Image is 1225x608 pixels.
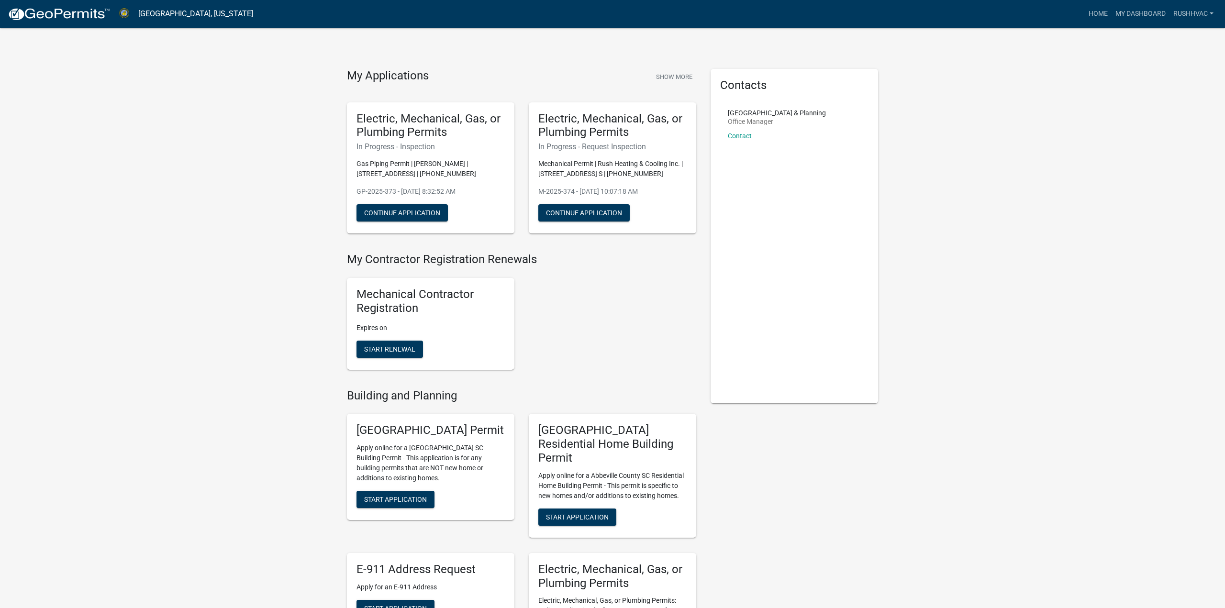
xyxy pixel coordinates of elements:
h5: Electric, Mechanical, Gas, or Plumbing Permits [538,112,687,140]
h5: [GEOGRAPHIC_DATA] Permit [356,423,505,437]
a: Rushhvac [1169,5,1217,23]
button: Start Application [538,509,616,526]
button: Continue Application [538,204,630,221]
a: My Dashboard [1112,5,1169,23]
h5: Electric, Mechanical, Gas, or Plumbing Permits [356,112,505,140]
span: Start Application [364,496,427,503]
button: Start Renewal [356,341,423,358]
p: M-2025-374 - [DATE] 10:07:18 AM [538,187,687,197]
p: Apply for an E-911 Address [356,582,505,592]
img: Abbeville County, South Carolina [118,7,131,20]
a: Contact [728,132,752,140]
h4: Building and Planning [347,389,696,403]
h5: E-911 Address Request [356,563,505,576]
span: Start Application [546,513,609,520]
p: Mechanical Permit | Rush Heating & Cooling Inc. | [STREET_ADDRESS] S | [PHONE_NUMBER] [538,159,687,179]
button: Show More [652,69,696,85]
p: Apply online for a Abbeville County SC Residential Home Building Permit - This permit is specific... [538,471,687,501]
wm-registration-list-section: My Contractor Registration Renewals [347,253,696,377]
p: Apply online for a [GEOGRAPHIC_DATA] SC Building Permit - This application is for any building pe... [356,443,505,483]
button: Continue Application [356,204,448,221]
a: Home [1085,5,1112,23]
h5: Mechanical Contractor Registration [356,287,505,315]
h4: My Applications [347,69,429,83]
p: GP-2025-373 - [DATE] 8:32:52 AM [356,187,505,197]
span: Start Renewal [364,345,415,353]
h5: Contacts [720,78,869,92]
button: Start Application [356,491,434,508]
h5: [GEOGRAPHIC_DATA] Residential Home Building Permit [538,423,687,464]
h5: Electric, Mechanical, Gas, or Plumbing Permits [538,563,687,590]
h6: In Progress - Request Inspection [538,142,687,151]
h4: My Contractor Registration Renewals [347,253,696,266]
p: Office Manager [728,118,826,125]
p: Gas Piping Permit | [PERSON_NAME] | [STREET_ADDRESS] | [PHONE_NUMBER] [356,159,505,179]
h6: In Progress - Inspection [356,142,505,151]
p: Expires on [356,323,505,333]
a: [GEOGRAPHIC_DATA], [US_STATE] [138,6,253,22]
p: [GEOGRAPHIC_DATA] & Planning [728,110,826,116]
